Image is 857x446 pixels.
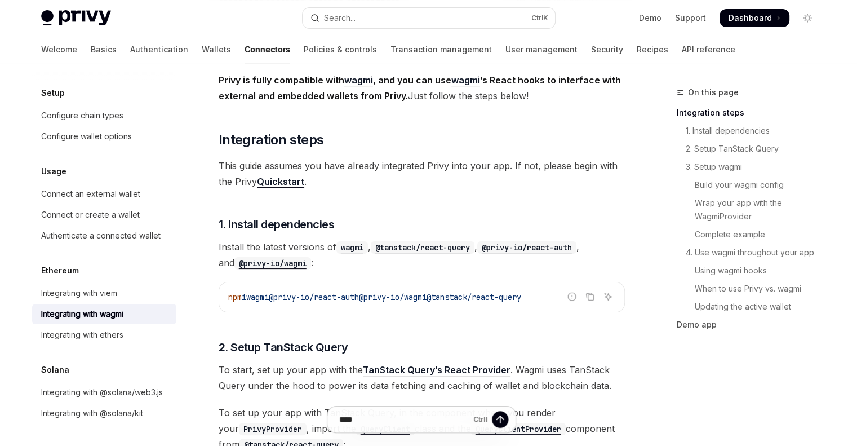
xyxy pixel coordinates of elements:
[41,363,69,377] h5: Solana
[41,407,143,420] div: Integrating with @solana/kit
[257,176,304,188] a: Quickstart
[492,411,508,427] button: Send message
[41,386,163,399] div: Integrating with @solana/web3.js
[91,36,117,63] a: Basics
[41,187,140,201] div: Connect an external wallet
[677,158,825,176] a: 3. Setup wagmi
[32,382,176,403] a: Integrating with @solana/web3.js
[242,292,246,302] span: i
[677,194,825,226] a: Wrap your app with the WagmiProvider
[130,36,188,63] a: Authentication
[344,74,373,86] a: wagmi
[336,241,368,254] code: wagmi
[41,109,123,122] div: Configure chain types
[32,184,176,204] a: Connect an external wallet
[219,74,621,101] strong: Privy is fully compatible with , and you can use ’s React hooks to interface with external and em...
[32,205,176,225] a: Connect or create a wallet
[591,36,623,63] a: Security
[637,36,668,63] a: Recipes
[601,289,615,304] button: Ask AI
[677,298,825,316] a: Updating the active wallet
[531,14,548,23] span: Ctrl K
[677,176,825,194] a: Build your wagmi config
[682,36,735,63] a: API reference
[677,104,825,122] a: Integration steps
[688,86,739,99] span: On this page
[32,304,176,324] a: Integrating with wagmi
[219,217,335,232] span: 1. Install dependencies
[32,325,176,345] a: Integrating with ethers
[41,229,161,242] div: Authenticate a connected wallet
[677,140,825,158] a: 2. Setup TanStack Query
[41,328,123,342] div: Integrating with ethers
[390,36,492,63] a: Transaction management
[720,9,789,27] a: Dashboard
[304,36,377,63] a: Policies & controls
[677,262,825,280] a: Using wagmi hooks
[219,239,625,271] span: Install the latest versions of , , , and :
[729,12,772,24] span: Dashboard
[219,362,625,394] span: To start, set up your app with the . Wagmi uses TanStack Query under the hood to power its data f...
[202,36,231,63] a: Wallets
[41,307,123,321] div: Integrating with wagmi
[477,241,576,254] code: @privy-io/react-auth
[339,407,468,432] input: Ask a question...
[32,105,176,126] a: Configure chain types
[371,241,474,254] code: @tanstack/react-query
[269,292,359,302] span: @privy-io/react-auth
[583,289,597,304] button: Copy the contents from the code block
[32,126,176,147] a: Configure wallet options
[505,36,578,63] a: User management
[675,12,706,24] a: Support
[477,241,576,253] a: @privy-io/react-auth
[427,292,521,302] span: @tanstack/react-query
[639,12,661,24] a: Demo
[451,74,480,86] a: wagmi
[41,264,79,277] h5: Ethereum
[234,257,311,270] code: @privy-io/wagmi
[359,292,427,302] span: @privy-io/wagmi
[245,36,290,63] a: Connectors
[41,165,66,178] h5: Usage
[32,226,176,246] a: Authenticate a connected wallet
[41,130,132,143] div: Configure wallet options
[677,244,825,262] a: 4. Use wagmi throughout your app
[32,403,176,423] a: Integrating with @solana/kit
[303,8,555,28] button: Open search
[219,72,625,104] span: Just follow the steps below!
[363,364,510,376] a: TanStack Query’s React Provider
[41,86,65,100] h5: Setup
[41,208,140,222] div: Connect or create a wallet
[324,11,356,25] div: Search...
[336,241,368,253] a: wagmi
[219,158,625,189] span: This guide assumes you have already integrated Privy into your app. If not, please begin with the...
[41,10,111,26] img: light logo
[677,226,825,244] a: Complete example
[677,316,825,334] a: Demo app
[32,283,176,303] a: Integrating with viem
[677,122,825,140] a: 1. Install dependencies
[228,292,242,302] span: npm
[219,339,348,355] span: 2. Setup TanStack Query
[41,286,117,300] div: Integrating with viem
[234,257,311,268] a: @privy-io/wagmi
[41,36,77,63] a: Welcome
[219,131,324,149] span: Integration steps
[371,241,474,253] a: @tanstack/react-query
[246,292,269,302] span: wagmi
[677,280,825,298] a: When to use Privy vs. wagmi
[565,289,579,304] button: Report incorrect code
[798,9,816,27] button: Toggle dark mode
